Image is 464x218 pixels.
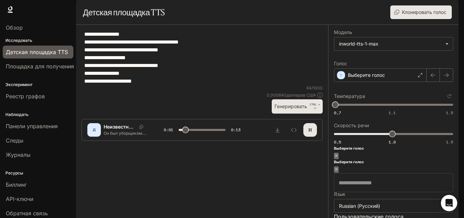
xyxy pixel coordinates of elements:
[272,99,323,113] button: ГенерироватьCTRL +⏎
[83,7,165,17] font: Детская площадка TTS
[348,72,385,78] font: Выберите голос
[93,128,96,132] font: Д
[441,195,457,211] div: Открытый Интерком Мессенджер
[287,123,301,137] button: Осмотреть
[334,139,341,145] font: 0,5
[104,124,150,130] font: Неизвестный голос
[446,93,453,100] button: Сбросить к настройкам по умолчанию
[339,203,380,209] font: Russian (Русский)
[339,41,378,47] font: inworld-tts-1-max
[390,5,452,19] button: Клонировать голос
[137,125,146,129] button: Копировать голосовой идентификатор
[271,123,284,137] button: Скачать аудио
[334,61,347,66] font: Голос
[164,127,173,133] font: 0:01
[334,160,364,164] font: Выберите голос
[334,37,453,50] div: inworld-tts-1-max
[334,199,453,212] div: Russian (Русский)
[334,146,364,151] font: Выберите голос
[104,131,147,194] font: Он был уборщиком. Каждый вечер он приходил в одно и то же время и приносил к нему в гости камеру....
[334,110,341,116] font: 0,7
[402,9,446,15] font: Клонировать голос
[389,139,396,145] font: 1.0
[446,139,453,145] font: 1.5
[334,93,365,99] font: Температура
[446,110,453,116] font: 1.5
[334,29,352,35] font: Модель
[389,110,396,116] font: 1.1
[310,103,320,106] font: CTRL +
[334,191,345,197] font: Язык
[334,122,369,128] font: Скорость речи
[314,107,316,110] font: ⏎
[231,127,240,133] font: 0:13
[274,103,307,109] font: Генерировать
